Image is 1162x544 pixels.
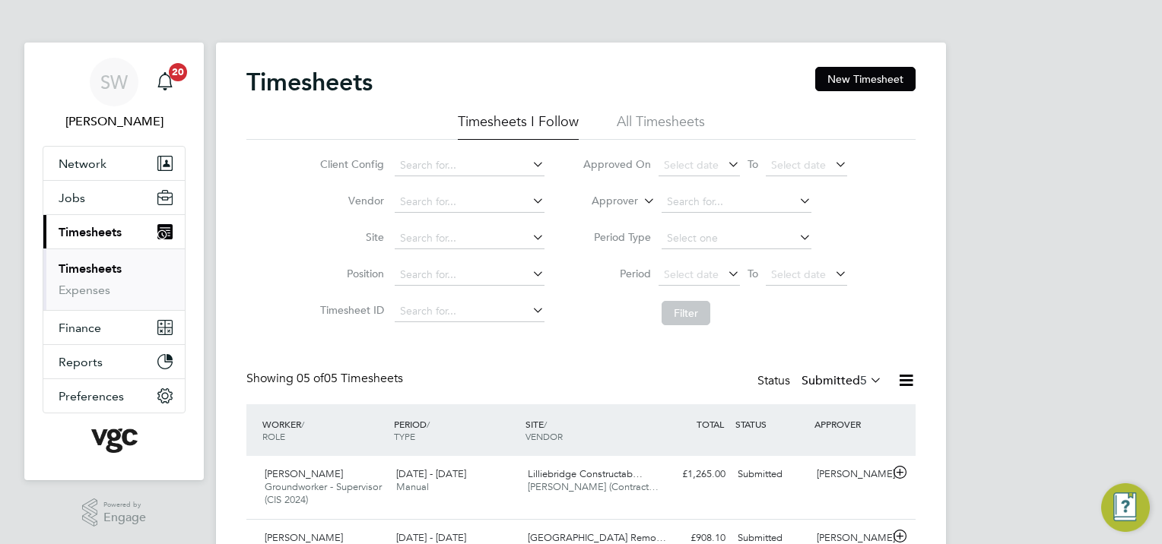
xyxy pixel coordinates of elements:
li: All Timesheets [617,112,705,140]
span: Groundworker - Supervisor (CIS 2024) [265,480,382,506]
span: Simon Woodcock [43,112,186,131]
a: Go to home page [43,429,186,453]
input: Search for... [395,301,544,322]
span: Network [59,157,106,171]
span: / [427,418,430,430]
span: Manual [396,480,429,493]
span: [PERSON_NAME] [265,531,343,544]
button: Engage Resource Center [1101,483,1150,532]
input: Search for... [395,228,544,249]
span: TYPE [394,430,415,442]
span: Jobs [59,191,85,205]
div: [PERSON_NAME] [811,462,890,487]
span: Finance [59,321,101,335]
span: Select date [664,158,719,172]
input: Search for... [395,191,544,213]
span: ROLE [262,430,285,442]
span: Select date [664,267,719,281]
div: WORKER [259,410,390,450]
span: To [743,154,763,174]
span: VENDOR [525,430,563,442]
div: £1,265.00 [652,462,732,487]
div: SITE [522,410,653,450]
button: Filter [662,301,710,325]
label: Period [583,267,651,280]
li: Timesheets I Follow [458,112,579,140]
span: 05 of [297,371,324,386]
div: APPROVER [811,410,890,438]
button: New Timesheet [815,67,916,91]
span: Powered by [103,498,146,511]
div: Submitted [732,462,811,487]
label: Submitted [802,373,882,388]
button: Network [43,147,185,180]
div: PERIOD [390,410,522,450]
nav: Main navigation [24,43,204,480]
button: Preferences [43,379,185,413]
button: Timesheets [43,215,185,248]
div: Timesheets [43,248,185,310]
a: Expenses [59,283,110,297]
span: [PERSON_NAME] [265,467,343,480]
button: Reports [43,345,185,378]
label: Timesheet ID [316,303,384,317]
input: Search for... [395,264,544,286]
label: Vendor [316,194,384,207]
span: Engage [103,511,146,524]
div: STATUS [732,410,811,438]
label: Position [316,267,384,280]
span: Preferences [59,389,124,403]
label: Approver [570,194,638,209]
input: Search for... [395,155,544,176]
span: TOTAL [697,418,724,430]
a: SW[PERSON_NAME] [43,58,186,131]
span: Select date [771,158,826,172]
input: Select one [662,228,811,249]
span: Select date [771,267,826,281]
div: Showing [246,371,406,387]
span: [DATE] - [DATE] [396,531,466,544]
a: 20 [150,58,180,106]
a: Powered byEngage [82,498,147,527]
label: Site [316,230,384,244]
span: SW [100,72,128,92]
label: Period Type [583,230,651,244]
input: Search for... [662,191,811,213]
div: Status [757,371,885,392]
button: Jobs [43,181,185,214]
span: [DATE] - [DATE] [396,467,466,480]
span: [PERSON_NAME] (Contract… [528,480,659,493]
label: Client Config [316,157,384,171]
span: / [544,418,547,430]
h2: Timesheets [246,67,373,97]
a: Timesheets [59,261,122,276]
span: [GEOGRAPHIC_DATA] Remo… [528,531,666,544]
span: 5 [860,373,867,388]
img: vgcgroup-logo-retina.png [91,429,138,453]
span: Lilliebridge Constructab… [528,467,643,480]
label: Approved On [583,157,651,171]
span: 20 [169,63,187,81]
span: Timesheets [59,225,122,239]
span: / [301,418,304,430]
button: Finance [43,311,185,344]
span: Reports [59,355,103,369]
span: To [743,264,763,283]
span: 05 Timesheets [297,371,403,386]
